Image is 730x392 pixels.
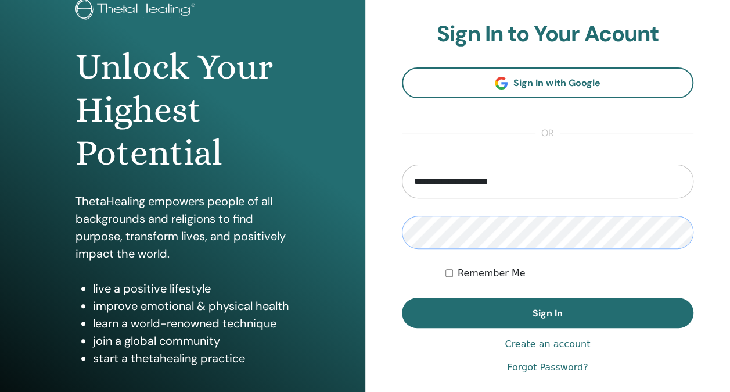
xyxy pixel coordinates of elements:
li: live a positive lifestyle [93,280,290,297]
span: Sign In with Google [513,77,600,89]
p: ThetaHealing empowers people of all backgrounds and religions to find purpose, transform lives, a... [75,193,290,262]
a: Forgot Password? [507,361,588,375]
h1: Unlock Your Highest Potential [75,45,290,175]
li: start a thetahealing practice [93,350,290,367]
span: or [535,126,560,140]
span: Sign In [533,307,563,319]
li: join a global community [93,332,290,350]
button: Sign In [402,298,694,328]
label: Remember Me [458,266,526,280]
li: improve emotional & physical health [93,297,290,315]
div: Keep me authenticated indefinitely or until I manually logout [445,266,693,280]
h2: Sign In to Your Acount [402,21,694,48]
a: Create an account [505,337,590,351]
a: Sign In with Google [402,67,694,98]
li: learn a world-renowned technique [93,315,290,332]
